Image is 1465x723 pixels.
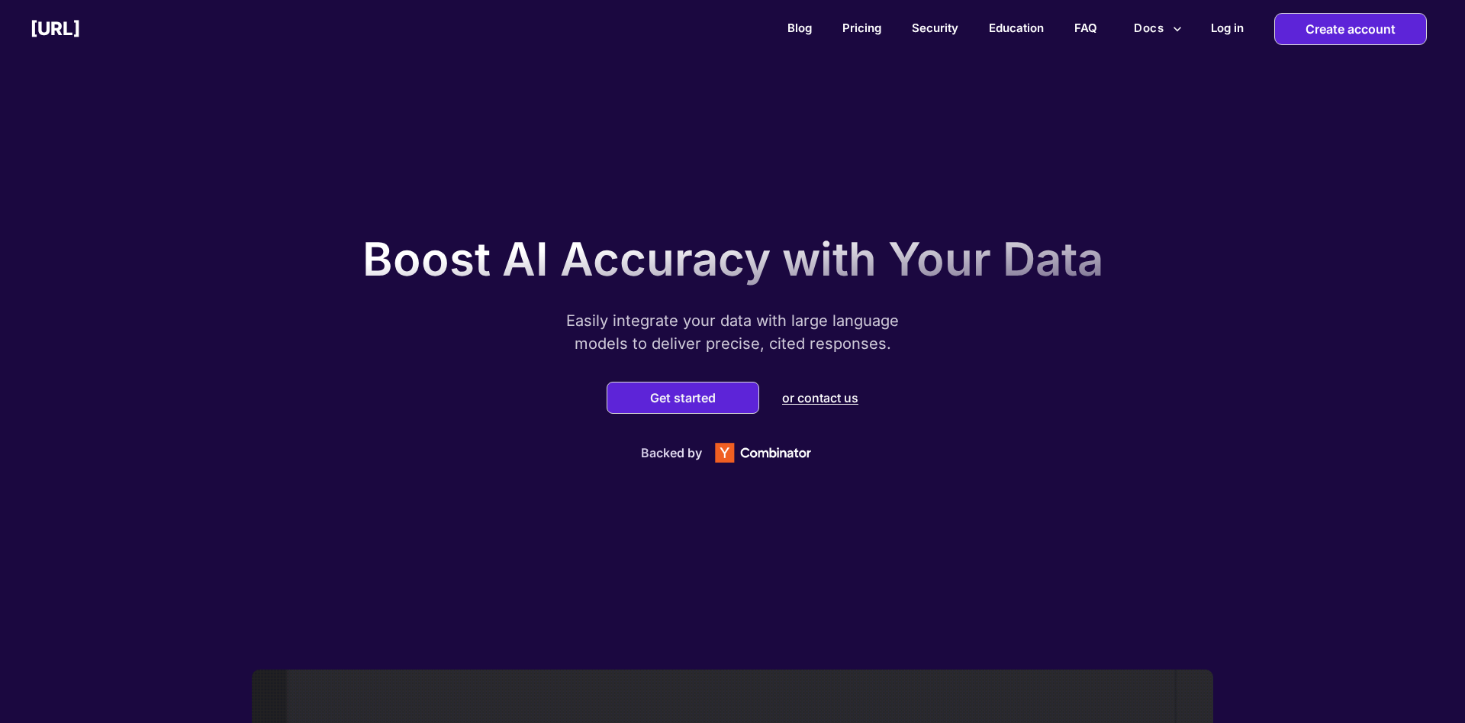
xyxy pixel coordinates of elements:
[782,390,858,405] p: or contact us
[842,21,881,35] a: Pricing
[31,18,80,40] h2: [URL]
[912,21,958,35] a: Security
[542,309,923,355] p: Easily integrate your data with large language models to deliver precise, cited responses.
[646,390,720,405] button: Get started
[1074,21,1097,35] a: FAQ
[641,445,702,460] p: Backed by
[1306,14,1396,44] p: Create account
[1211,21,1244,35] h2: Log in
[787,21,812,35] a: Blog
[989,21,1044,35] a: Education
[1128,14,1188,43] button: more
[702,434,824,471] img: Y Combinator logo
[362,231,1103,286] p: Boost AI Accuracy with Your Data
